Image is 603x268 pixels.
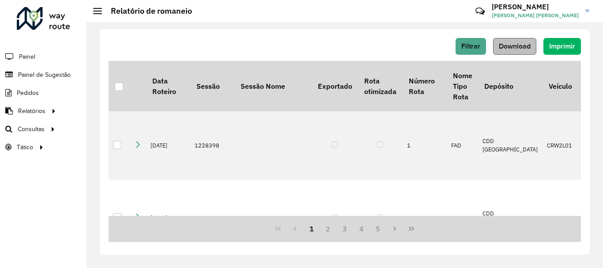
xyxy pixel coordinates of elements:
[549,42,575,50] span: Imprimir
[370,220,387,237] button: 5
[17,88,39,98] span: Pedidos
[447,111,478,179] td: FAD
[353,220,370,237] button: 4
[18,125,45,134] span: Consultas
[543,61,579,111] th: Veículo
[478,111,543,179] td: CDD [GEOGRAPHIC_DATA]
[403,61,447,111] th: Número Rota
[303,220,320,237] button: 1
[146,180,190,257] td: [DATE]
[102,6,192,16] h2: Relatório de romaneio
[543,111,579,179] td: CRW2L01
[461,42,480,50] span: Filtrar
[386,220,403,237] button: Next Page
[492,3,579,11] h3: [PERSON_NAME]
[312,61,358,111] th: Exportado
[146,61,190,111] th: Data Roteiro
[543,38,581,55] button: Imprimir
[146,111,190,179] td: [DATE]
[190,111,234,179] td: 1228398
[320,220,336,237] button: 2
[190,180,234,257] td: 1228398
[403,180,447,257] td: 2
[478,61,543,111] th: Depósito
[403,111,447,179] td: 1
[19,52,35,61] span: Painel
[18,106,45,116] span: Relatórios
[493,38,536,55] button: Download
[234,61,312,111] th: Sessão Nome
[471,2,490,21] a: Contato Rápido
[17,143,33,152] span: Tático
[447,61,478,111] th: Nome Tipo Rota
[336,220,353,237] button: 3
[190,61,234,111] th: Sessão
[403,220,420,237] button: Last Page
[543,180,579,257] td: CRW2L02
[358,61,402,111] th: Rota otimizada
[456,38,486,55] button: Filtrar
[447,180,478,257] td: FAD
[499,42,531,50] span: Download
[492,11,579,19] span: [PERSON_NAME] [PERSON_NAME]
[18,70,71,79] span: Painel de Sugestão
[478,180,543,257] td: CDD [GEOGRAPHIC_DATA]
